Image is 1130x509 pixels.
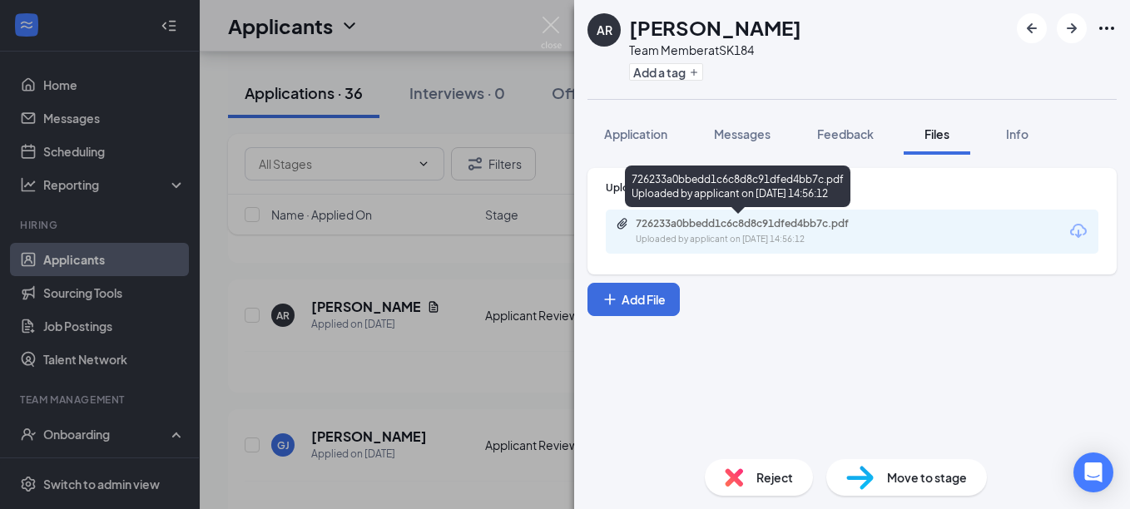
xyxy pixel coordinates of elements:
[924,126,949,141] span: Files
[714,126,771,141] span: Messages
[629,63,703,81] button: PlusAdd a tag
[629,13,801,42] h1: [PERSON_NAME]
[587,283,680,316] button: Add FilePlus
[756,468,793,487] span: Reject
[616,217,629,230] svg: Paperclip
[1062,18,1082,38] svg: ArrowRight
[1022,18,1042,38] svg: ArrowLeftNew
[1073,452,1113,492] div: Open Intercom Messenger
[689,67,699,77] svg: Plus
[817,126,874,141] span: Feedback
[1017,13,1047,43] button: ArrowLeftNew
[625,166,850,207] div: 726233a0bbedd1c6c8d8c91dfed4bb7c.pdf Uploaded by applicant on [DATE] 14:56:12
[636,217,869,230] div: 726233a0bbedd1c6c8d8c91dfed4bb7c.pdf
[1057,13,1087,43] button: ArrowRight
[602,291,618,308] svg: Plus
[1068,221,1088,241] svg: Download
[629,42,801,58] div: Team Member at SK184
[606,180,1098,195] div: Upload Resume
[1006,126,1028,141] span: Info
[887,468,967,487] span: Move to stage
[1097,18,1117,38] svg: Ellipses
[616,217,885,246] a: Paperclip726233a0bbedd1c6c8d8c91dfed4bb7c.pdfUploaded by applicant on [DATE] 14:56:12
[604,126,667,141] span: Application
[636,233,885,246] div: Uploaded by applicant on [DATE] 14:56:12
[597,22,612,38] div: AR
